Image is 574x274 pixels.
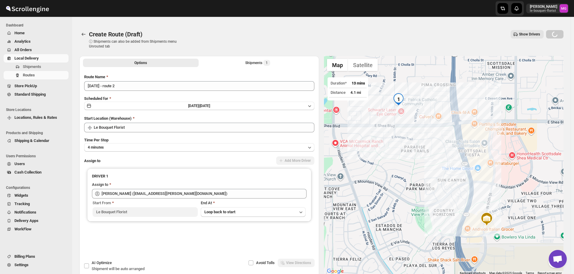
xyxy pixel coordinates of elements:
span: Shipment will be auto arranged [92,266,145,271]
div: End At [201,200,306,206]
div: All Route Options [79,69,319,258]
button: All Route Options [83,59,199,67]
button: Locations, Rules & Rates [4,113,69,122]
p: ⓘ Shipments can also be added from Shipments menu Unrouted tab [89,39,184,49]
span: Time Per Stop [84,138,108,142]
button: Notifications [4,208,69,217]
span: Standard Shipping [14,92,46,97]
span: Home [14,31,25,35]
button: WorkFlow [4,225,69,233]
button: Widgets [4,191,69,200]
span: Avoid Tolls [256,260,275,265]
span: Configurations [6,185,69,190]
span: Shipping & Calendar [14,138,49,143]
span: Assign to [84,159,100,163]
span: Users [14,162,25,166]
span: Locations, Rules & Rates [14,115,57,120]
button: Analytics [4,37,69,46]
button: Home [4,29,69,37]
span: Tracking [14,202,30,206]
input: Search assignee [102,189,307,199]
span: Analytics [14,39,31,44]
span: Notifications [14,210,36,214]
span: Options [134,60,147,65]
span: Routes [23,73,35,77]
button: Shipments [4,63,69,71]
button: Users [4,160,69,168]
div: Shipments [245,60,270,66]
button: User menu [526,4,569,13]
span: 13 mins [352,81,365,85]
button: Routes [79,30,88,38]
button: Cash Collection [4,168,69,177]
span: Dashboard [6,23,69,28]
a: Open chat [549,250,567,268]
span: Delivery Apps [14,218,38,223]
span: Billing Plans [14,254,35,259]
button: [DATE]|[DATE] [84,102,314,110]
span: Shipments [23,64,41,69]
span: Route Name [84,75,105,79]
button: Show satellite imagery [348,59,378,71]
button: Loop back to start [201,207,306,217]
div: 1 [392,93,405,105]
span: Users Permissions [6,154,69,159]
span: 1 [266,60,268,65]
button: Map camera controls [548,256,560,268]
span: Products and Shipping [6,131,69,135]
button: Tracking [4,200,69,208]
button: Delivery Apps [4,217,69,225]
span: Distance [331,90,346,95]
span: Scheduled for [84,96,108,101]
div: Assign to [92,182,108,188]
span: AI Optimize [92,260,112,265]
button: 4 minutes [84,143,314,152]
span: Store Locations [6,107,69,112]
span: Settings [14,263,29,267]
span: All Orders [14,48,32,52]
input: Eg: Bengaluru Route [84,81,314,91]
span: [DATE] [200,104,210,108]
span: Widgets [14,193,28,198]
span: [DATE] | [188,104,200,108]
img: ScrollEngine [5,1,50,16]
span: Melody Gluth [560,4,568,13]
span: Loop back to start [204,210,235,214]
span: Start Location (Warehouse) [84,116,132,121]
text: MG [561,7,566,11]
span: Duration* [331,81,347,85]
input: Search location [94,123,314,132]
h3: DRIVER 1 [92,173,307,179]
button: Settings [4,261,69,269]
span: Start From [93,201,111,205]
button: Show street map [327,59,348,71]
span: 4 minutes [88,145,104,150]
p: [PERSON_NAME] [530,4,557,9]
button: Billing Plans [4,252,69,261]
span: Create Route (Draft) [89,31,142,38]
button: Selected Shipments [200,59,316,67]
button: All Orders [4,46,69,54]
span: Store PickUp [14,84,37,88]
span: Show Drivers [519,32,540,37]
span: Local Delivery [14,56,39,60]
span: 4.1 mi [350,90,361,95]
button: Show Drivers [511,30,544,38]
p: le-bouquet-florist [530,9,557,13]
button: Routes [4,71,69,79]
button: Shipping & Calendar [4,137,69,145]
span: Cash Collection [14,170,41,174]
span: WorkFlow [14,227,32,231]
